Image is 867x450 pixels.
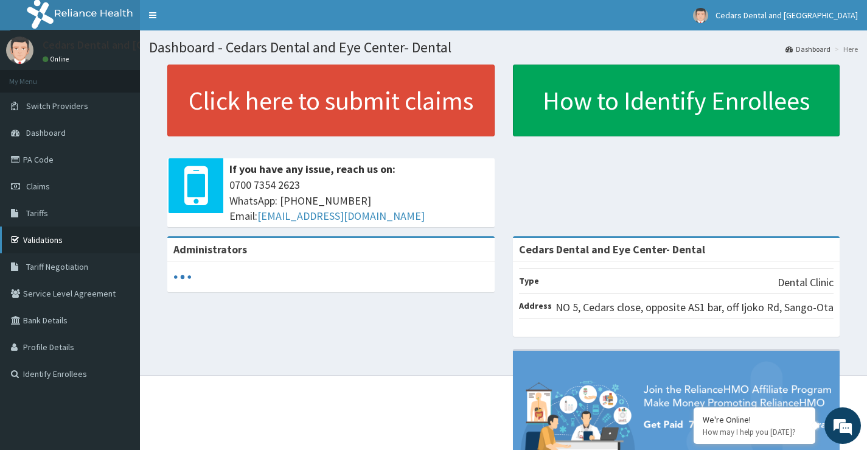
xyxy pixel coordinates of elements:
span: Dashboard [26,127,66,138]
svg: audio-loading [173,268,192,286]
b: Administrators [173,242,247,256]
a: How to Identify Enrollees [513,65,840,136]
img: User Image [693,8,708,23]
p: NO 5, Cedars close, opposite AS1 bar, off Ijoko Rd, Sango-Ota [555,300,834,315]
p: How may I help you today? [703,427,806,437]
b: Address [519,300,552,311]
span: Tariffs [26,208,48,219]
img: User Image [6,37,33,64]
span: 0700 7354 2623 WhatsApp: [PHONE_NUMBER] Email: [229,177,489,224]
p: Cedars Dental and [GEOGRAPHIC_DATA] [43,40,232,51]
strong: Cedars Dental and Eye Center- Dental [519,242,705,256]
div: We're Online! [703,414,806,425]
span: Switch Providers [26,100,88,111]
a: Dashboard [785,44,830,54]
h1: Dashboard - Cedars Dental and Eye Center- Dental [149,40,858,55]
span: Claims [26,181,50,192]
li: Here [832,44,858,54]
a: Click here to submit claims [167,65,495,136]
b: Type [519,275,539,286]
p: Dental Clinic [778,275,834,290]
a: Online [43,55,72,63]
span: Tariff Negotiation [26,261,88,272]
b: If you have any issue, reach us on: [229,162,395,176]
a: [EMAIL_ADDRESS][DOMAIN_NAME] [257,209,425,223]
span: Cedars Dental and [GEOGRAPHIC_DATA] [716,10,858,21]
